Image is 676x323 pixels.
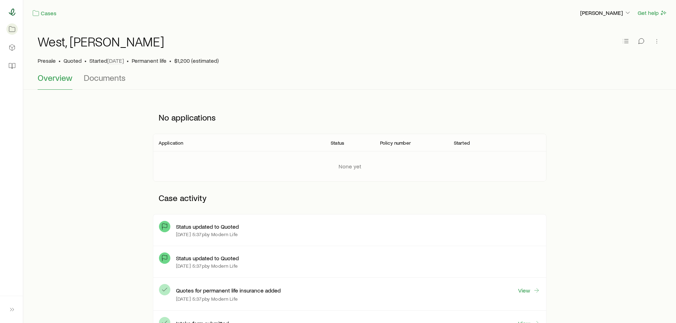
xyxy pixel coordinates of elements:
span: Documents [84,73,126,83]
span: $1,200 (estimated) [174,57,219,64]
h1: West, [PERSON_NAME] [38,34,164,49]
span: Quoted [64,57,82,64]
p: None yet [339,163,361,170]
p: [DATE] 5:37p by Modern Life [176,296,238,302]
p: Policy number [380,140,411,146]
span: • [59,57,61,64]
a: Cases [32,9,57,17]
p: [DATE] 5:37p by Modern Life [176,263,238,269]
span: Overview [38,73,72,83]
p: Started [89,57,124,64]
p: Application [159,140,183,146]
p: No applications [153,107,546,128]
span: Permanent life [132,57,166,64]
button: Get help [637,9,667,17]
p: Status updated to Quoted [176,223,239,230]
p: [DATE] 5:37p by Modern Life [176,232,238,237]
span: • [169,57,171,64]
p: Started [454,140,470,146]
button: [PERSON_NAME] [580,9,632,17]
p: Presale [38,57,56,64]
a: View [518,286,540,294]
p: Status [331,140,344,146]
div: Case details tabs [38,73,662,90]
p: Case activity [153,187,546,208]
span: • [127,57,129,64]
p: Status updated to Quoted [176,255,239,262]
p: Quotes for permanent life insurance added [176,287,281,294]
span: • [84,57,87,64]
p: [PERSON_NAME] [580,9,631,16]
span: [DATE] [107,57,124,64]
